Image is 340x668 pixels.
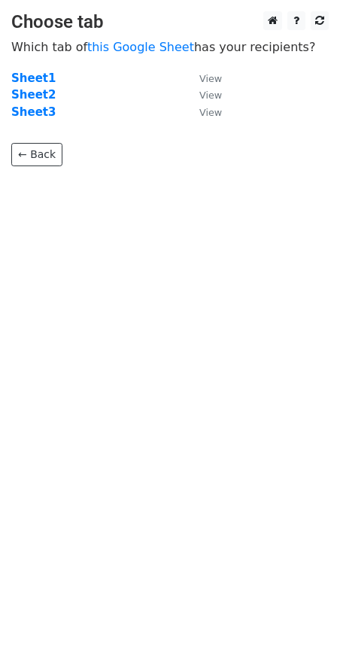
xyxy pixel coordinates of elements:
[11,11,329,33] h3: Choose tab
[184,88,222,102] a: View
[199,90,222,101] small: View
[87,40,194,54] a: this Google Sheet
[11,88,56,102] a: Sheet2
[11,71,56,85] a: Sheet1
[11,143,62,166] a: ← Back
[199,107,222,118] small: View
[184,71,222,85] a: View
[11,39,329,55] p: Which tab of has your recipients?
[184,105,222,119] a: View
[11,105,56,119] a: Sheet3
[199,73,222,84] small: View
